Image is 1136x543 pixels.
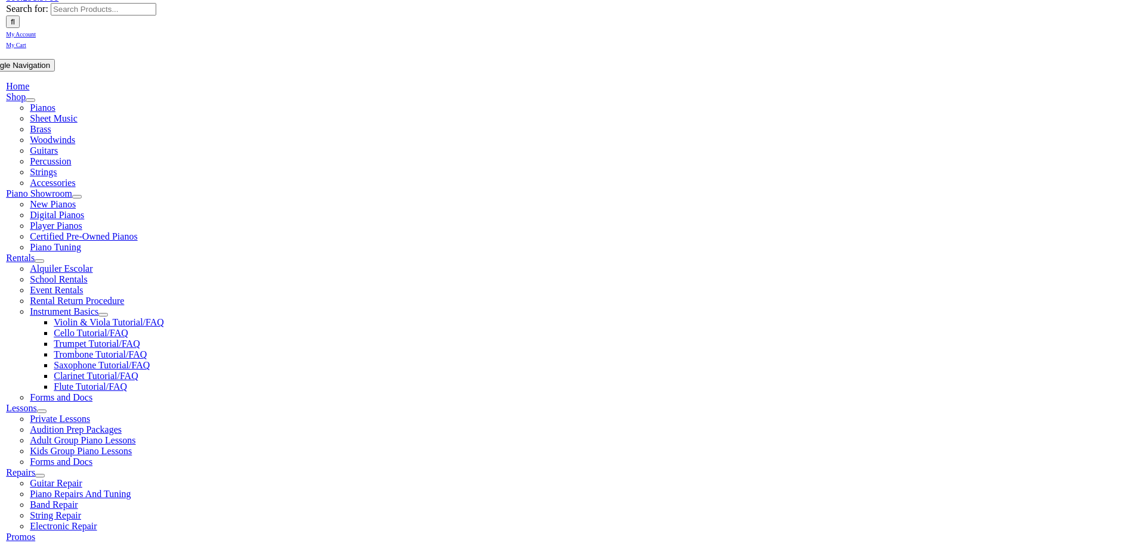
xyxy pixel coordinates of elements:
a: Saxophone Tutorial/FAQ [54,360,150,370]
a: Shop [6,92,26,102]
input: Search [6,15,20,28]
a: Home [6,81,29,91]
a: Electronic Repair [30,521,97,531]
a: Flute Tutorial/FAQ [54,381,127,392]
a: Guitar Repair [30,478,82,488]
a: Trombone Tutorial/FAQ [54,349,147,359]
a: Piano Showroom [6,188,72,198]
a: Rentals [6,253,35,263]
a: Woodwinds [30,135,75,145]
a: Audition Prep Packages [30,424,122,435]
button: Open submenu of Repairs [35,474,45,477]
a: Digital Pianos [30,210,84,220]
a: Rental Return Procedure [30,296,124,306]
a: Promos [6,532,35,542]
a: Cello Tutorial/FAQ [54,328,128,338]
button: Open submenu of Instrument Basics [98,313,108,317]
a: Kids Group Piano Lessons [30,446,132,456]
a: My Account [6,28,36,38]
button: Open submenu of Piano Showroom [72,195,82,198]
a: Clarinet Tutorial/FAQ [54,371,138,381]
a: New Pianos [30,199,76,209]
a: Sheet Music [30,113,78,123]
a: Forms and Docs [30,392,92,402]
a: Forms and Docs [30,457,92,467]
a: School Rentals [30,274,87,284]
span: My Cart [6,42,26,48]
a: Piano Tuning [30,242,81,252]
a: Instrument Basics [30,306,98,317]
a: Percussion [30,156,71,166]
button: Open submenu of Lessons [37,409,47,413]
span: Search for: [6,4,48,14]
a: Certified Pre-Owned Pianos [30,231,137,241]
a: Band Repair [30,499,78,510]
a: Trumpet Tutorial/FAQ [54,339,140,349]
a: Player Pianos [30,221,82,231]
a: String Repair [30,510,81,520]
button: Open submenu of Rentals [35,259,44,263]
a: Guitars [30,145,58,156]
a: Alquiler Escolar [30,263,92,274]
a: Piano Repairs And Tuning [30,489,131,499]
a: Adult Group Piano Lessons [30,435,135,445]
a: My Cart [6,39,26,49]
a: Event Rentals [30,285,83,295]
a: Strings [30,167,57,177]
a: Private Lessons [30,414,90,424]
a: Repairs [6,467,35,477]
a: Lessons [6,403,37,413]
a: Brass [30,124,51,134]
input: Search Products... [51,3,156,15]
span: My Account [6,31,36,38]
a: Pianos [30,103,55,113]
a: Violin & Viola Tutorial/FAQ [54,317,164,327]
button: Open submenu of Shop [26,98,35,102]
a: Accessories [30,178,75,188]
